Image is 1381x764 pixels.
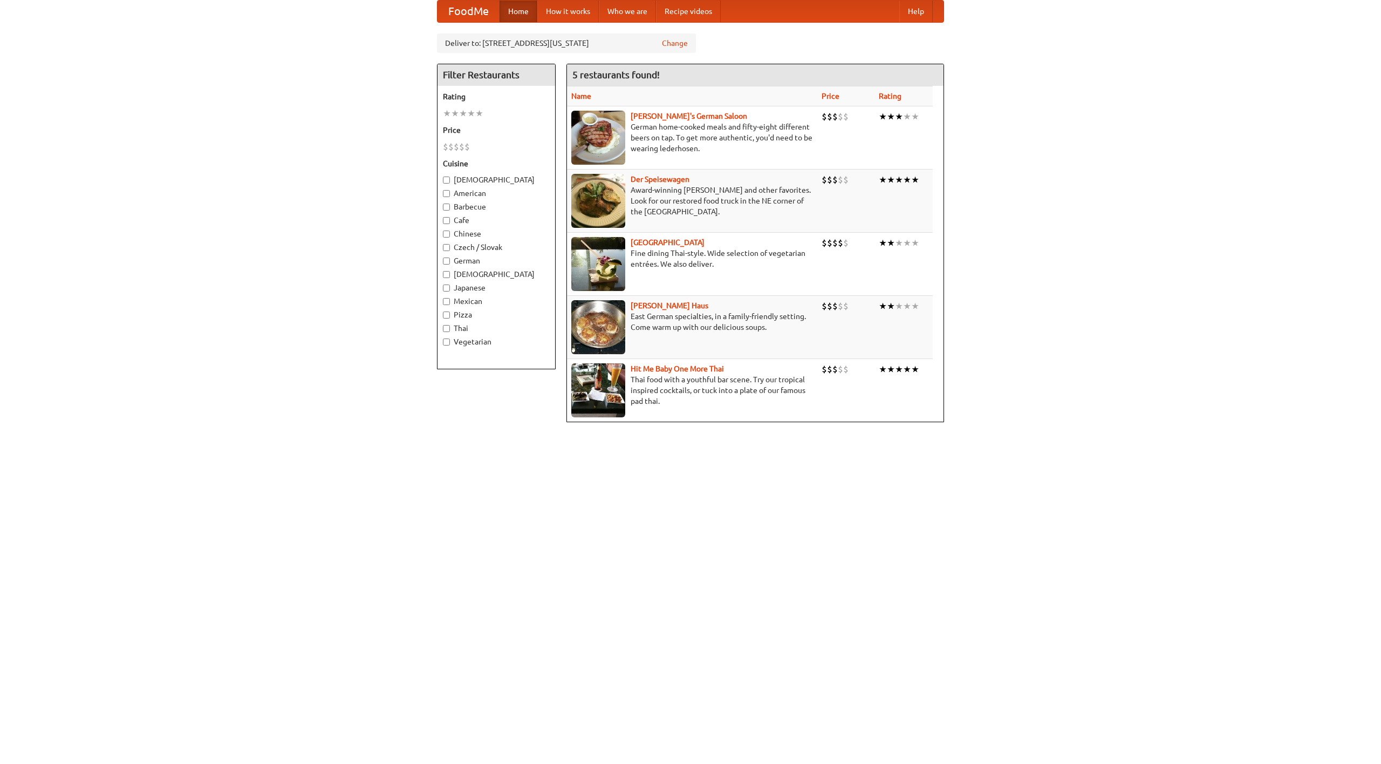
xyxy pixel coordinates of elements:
li: ★ [443,107,451,119]
li: ★ [887,111,895,123]
input: Chinese [443,231,450,238]
a: FoodMe [437,1,500,22]
li: $ [838,237,843,249]
li: $ [843,300,849,312]
input: German [443,258,450,265]
p: East German specialties, in a family-friendly setting. Come warm up with our delicious soups. [571,311,813,333]
li: $ [832,300,838,312]
li: $ [827,237,832,249]
img: satay.jpg [571,237,625,291]
label: Japanese [443,282,550,293]
li: $ [832,363,838,375]
label: Barbecue [443,201,550,212]
li: ★ [911,300,919,312]
li: ★ [911,174,919,186]
a: Price [822,92,839,100]
li: $ [443,141,448,153]
h5: Price [443,125,550,136]
label: Mexican [443,296,550,307]
li: ★ [879,111,887,123]
li: $ [843,237,849,249]
p: Thai food with a youthful bar scene. Try our tropical inspired cocktails, or tuck into a plate of... [571,374,813,407]
input: Pizza [443,312,450,319]
a: Change [662,38,688,49]
label: Vegetarian [443,336,550,347]
a: Der Speisewagen [631,175,689,184]
li: $ [822,300,827,312]
label: Chinese [443,228,550,239]
li: $ [454,141,459,153]
li: ★ [459,107,467,119]
li: ★ [895,363,903,375]
label: German [443,255,550,266]
div: Deliver to: [STREET_ADDRESS][US_STATE] [437,33,696,53]
img: speisewagen.jpg [571,174,625,228]
label: Thai [443,323,550,334]
li: $ [822,363,827,375]
li: $ [832,237,838,249]
label: [DEMOGRAPHIC_DATA] [443,174,550,185]
li: ★ [887,363,895,375]
li: ★ [895,174,903,186]
li: $ [827,174,832,186]
ng-pluralize: 5 restaurants found! [572,70,660,80]
li: ★ [467,107,475,119]
input: Czech / Slovak [443,244,450,251]
li: ★ [911,363,919,375]
a: Help [899,1,933,22]
a: Who we are [599,1,656,22]
li: ★ [911,111,919,123]
li: $ [838,363,843,375]
label: [DEMOGRAPHIC_DATA] [443,269,550,280]
h5: Rating [443,91,550,102]
li: ★ [911,237,919,249]
li: $ [827,363,832,375]
a: Hit Me Baby One More Thai [631,364,724,373]
li: ★ [451,107,459,119]
li: ★ [475,107,483,119]
li: $ [822,174,827,186]
a: [PERSON_NAME]'s German Saloon [631,112,747,120]
label: American [443,188,550,199]
li: ★ [887,174,895,186]
li: ★ [895,237,903,249]
p: German home-cooked meals and fifty-eight different beers on tap. To get more authentic, you'd nee... [571,121,813,154]
li: ★ [895,111,903,123]
label: Cafe [443,215,550,226]
img: kohlhaus.jpg [571,300,625,354]
img: babythai.jpg [571,363,625,417]
li: ★ [903,300,911,312]
li: $ [822,237,827,249]
li: $ [843,363,849,375]
a: [GEOGRAPHIC_DATA] [631,238,705,247]
li: $ [827,300,832,312]
li: ★ [887,300,895,312]
li: $ [838,300,843,312]
p: Fine dining Thai-style. Wide selection of vegetarian entrées. We also deliver. [571,248,813,269]
li: $ [448,141,454,153]
li: $ [827,111,832,123]
li: $ [832,111,838,123]
li: ★ [879,300,887,312]
input: Cafe [443,217,450,224]
input: Barbecue [443,204,450,211]
li: ★ [895,300,903,312]
h5: Cuisine [443,158,550,169]
a: Name [571,92,591,100]
li: $ [464,141,470,153]
a: How it works [537,1,599,22]
a: Recipe videos [656,1,721,22]
a: Home [500,1,537,22]
li: ★ [903,363,911,375]
li: ★ [903,111,911,123]
li: $ [843,111,849,123]
input: Japanese [443,285,450,292]
li: $ [832,174,838,186]
p: Award-winning [PERSON_NAME] and other favorites. Look for our restored food truck in the NE corne... [571,185,813,217]
a: [PERSON_NAME] Haus [631,301,708,310]
label: Pizza [443,309,550,320]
